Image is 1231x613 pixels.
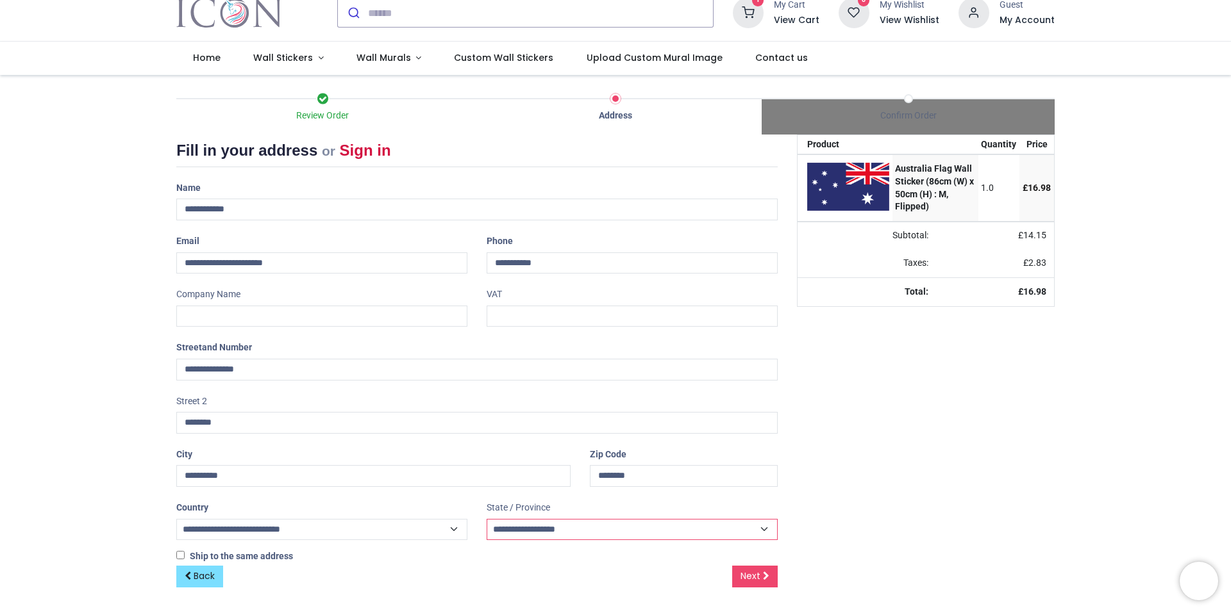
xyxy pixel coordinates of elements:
th: Product [798,135,892,154]
label: Zip Code [590,444,626,466]
label: Phone [487,231,513,252]
a: Back [176,566,223,587]
a: 0 [839,7,869,17]
div: Address [469,110,762,122]
span: Home [193,51,221,64]
span: 16.98 [1023,286,1046,297]
span: Next [741,569,760,582]
div: Confirm Order [762,110,1055,122]
td: Taxes: [798,249,936,277]
iframe: Brevo live chat [1180,562,1218,600]
input: Ship to the same address [176,551,185,559]
span: and Number [202,342,252,352]
label: Name [176,177,201,199]
a: Sign in [340,142,391,159]
span: Wall Murals [356,51,411,64]
label: VAT [487,284,502,306]
span: Back [194,569,215,582]
th: Quantity [978,135,1020,154]
label: State / Province [487,497,550,519]
label: Ship to the same address [176,550,293,563]
label: City [176,444,192,466]
strong: Total: [905,286,928,297]
strong: Australia Flag Wall Sticker (86cm (W) x 50cm (H) : M, Flipped) [895,163,974,211]
div: 1.0 [981,182,1016,195]
span: £ [1023,183,1051,193]
span: Custom Wall Stickers [454,51,553,64]
a: Next [732,566,778,587]
label: Street [176,337,252,359]
span: 14.15 [1023,230,1046,240]
span: 2.83 [1028,257,1046,268]
small: or [322,143,335,158]
span: Contact us [755,51,808,64]
span: £ [1018,230,1046,240]
label: Country [176,497,208,519]
span: Fill in your address [176,142,317,159]
th: Price [1019,135,1054,154]
a: View Cart [774,14,819,27]
span: 16.98 [1028,183,1051,193]
span: Upload Custom Mural Image [587,51,723,64]
a: Wall Murals [340,42,438,75]
span: Wall Stickers [253,51,313,64]
strong: £ [1018,286,1046,297]
a: View Wishlist [880,14,939,27]
label: Email [176,231,199,252]
label: Company Name [176,284,240,306]
label: Street 2 [176,391,207,413]
a: Wall Stickers [237,42,340,75]
a: 1 [733,7,764,17]
span: £ [1023,257,1046,268]
img: xtXWMAAAAGSURBVAMAvvgd1xfDW8QAAAAASUVORK5CYII= [807,163,889,211]
td: Subtotal: [798,222,936,250]
a: My Account [1000,14,1055,27]
div: Review Order [176,110,469,122]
